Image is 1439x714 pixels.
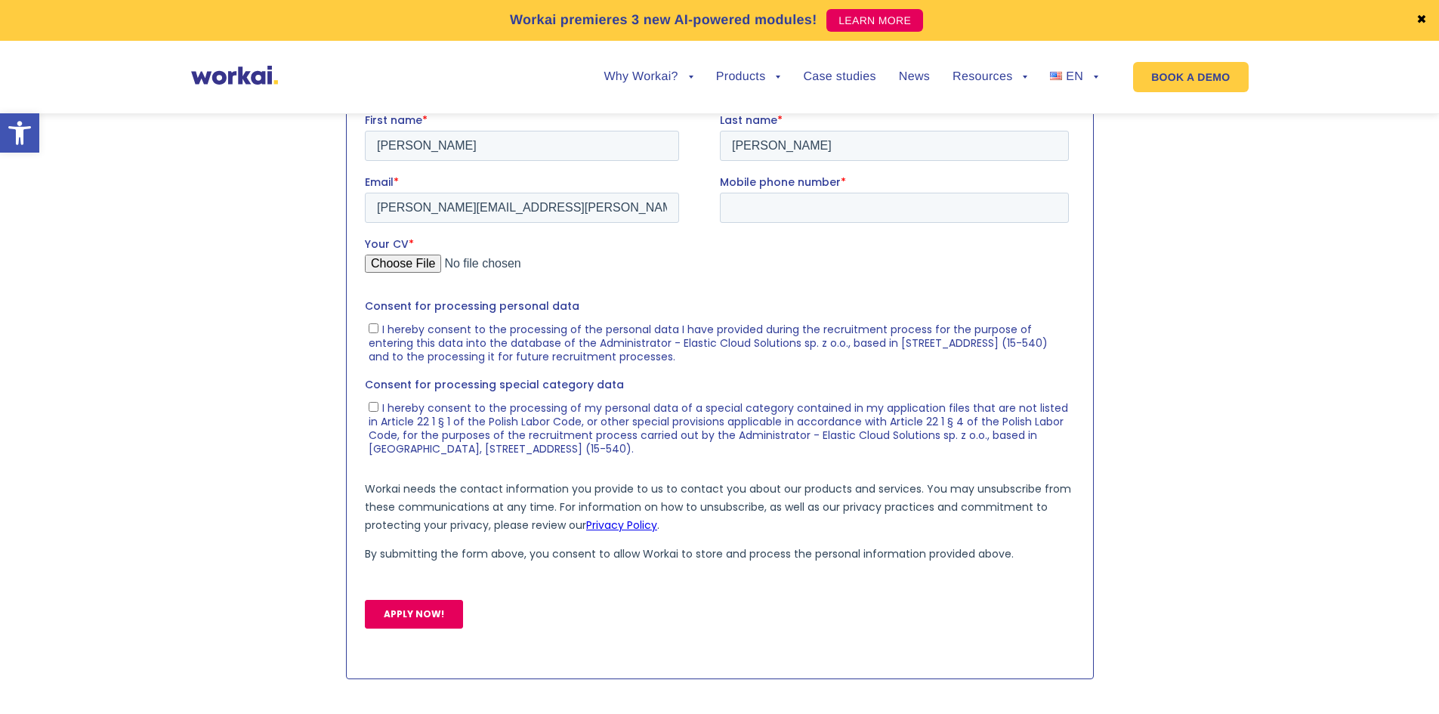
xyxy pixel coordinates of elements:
span: EN [1066,70,1083,83]
a: BOOK A DEMO [1133,62,1248,92]
a: Case studies [803,71,875,83]
iframe: Form 0 [365,113,1075,672]
a: Resources [953,71,1027,83]
a: Why Workai? [604,71,693,83]
a: LEARN MORE [826,9,923,32]
a: ✖ [1416,14,1427,26]
a: News [899,71,930,83]
p: Workai premieres 3 new AI-powered modules! [510,10,817,30]
a: Products [716,71,781,83]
